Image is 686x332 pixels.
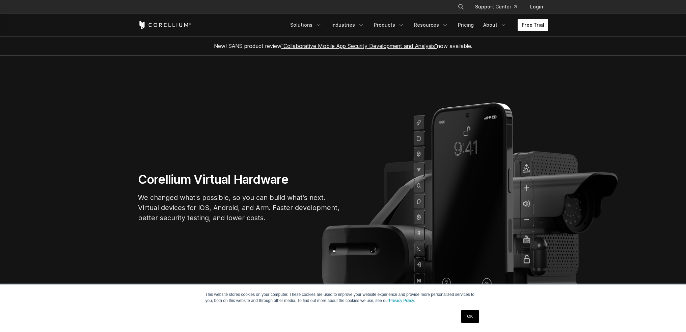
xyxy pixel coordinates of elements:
button: Search [455,1,467,13]
a: Privacy Policy. [389,298,415,303]
div: Navigation Menu [449,1,548,13]
a: Resources [410,19,452,31]
a: Pricing [454,19,478,31]
h1: Corellium Virtual Hardware [138,172,340,187]
a: Solutions [286,19,326,31]
a: Industries [327,19,368,31]
a: "Collaborative Mobile App Security Development and Analysis" [281,43,437,49]
a: Free Trial [518,19,548,31]
span: New! SANS product review now available. [214,43,472,49]
a: OK [461,310,478,323]
a: Support Center [470,1,522,13]
a: Login [525,1,548,13]
div: Navigation Menu [286,19,548,31]
a: About [479,19,511,31]
a: Corellium Home [138,21,192,29]
p: This website stores cookies on your computer. These cookies are used to improve your website expe... [205,291,481,304]
p: We changed what's possible, so you can build what's next. Virtual devices for iOS, Android, and A... [138,193,340,223]
a: Products [370,19,409,31]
